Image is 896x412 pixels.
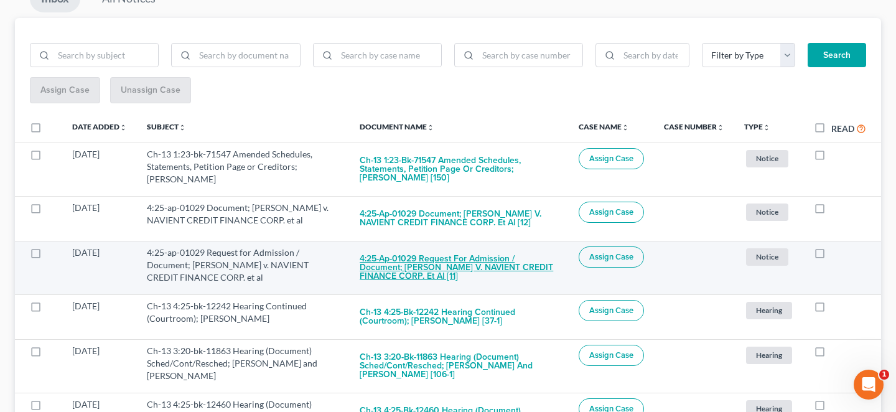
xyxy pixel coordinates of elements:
[589,207,633,217] span: Assign Case
[589,154,633,164] span: Assign Case
[579,148,644,169] button: Assign Case
[744,202,794,222] a: Notice
[579,300,644,321] button: Assign Case
[137,294,350,339] td: Ch-13 4:25-bk-12242 Hearing Continued (Courtroom); [PERSON_NAME]
[744,345,794,365] a: Hearing
[360,300,559,334] button: Ch-13 4:25-bk-12242 Hearing Continued (Courtroom); [PERSON_NAME] [37-1]
[62,339,137,393] td: [DATE]
[622,124,629,131] i: unfold_more
[854,370,884,400] iframe: Intercom live chat
[589,252,633,262] span: Assign Case
[746,347,792,363] span: Hearing
[195,44,299,67] input: Search by document name
[579,122,629,131] a: Case Nameunfold_more
[147,122,186,131] a: Subjectunfold_more
[763,124,770,131] i: unfold_more
[360,345,559,387] button: Ch-13 3:20-bk-11863 Hearing (Document) Sched/Cont/Resched; [PERSON_NAME] and [PERSON_NAME] [106-1]
[746,204,788,220] span: Notice
[478,44,582,67] input: Search by case number
[746,150,788,167] span: Notice
[589,306,633,316] span: Assign Case
[179,124,186,131] i: unfold_more
[137,339,350,393] td: Ch-13 3:20-bk-11863 Hearing (Document) Sched/Cont/Resched; [PERSON_NAME] and [PERSON_NAME]
[337,44,441,67] input: Search by case name
[360,246,559,289] button: 4:25-ap-01029 Request for Admission / Document; [PERSON_NAME] v. NAVIENT CREDIT FINANCE CORP. et ...
[831,122,854,135] label: Read
[579,202,644,223] button: Assign Case
[360,148,559,190] button: Ch-13 1:23-bk-71547 Amended Schedules, Statements, Petition Page or Creditors; [PERSON_NAME] [150]
[137,241,350,294] td: 4:25-ap-01029 Request for Admission / Document; [PERSON_NAME] v. NAVIENT CREDIT FINANCE CORP. et al
[717,124,724,131] i: unfold_more
[360,202,559,235] button: 4:25-ap-01029 Document; [PERSON_NAME] v. NAVIENT CREDIT FINANCE CORP. et al [12]
[72,122,127,131] a: Date Addedunfold_more
[137,196,350,241] td: 4:25-ap-01029 Document; [PERSON_NAME] v. NAVIENT CREDIT FINANCE CORP. et al
[746,302,792,319] span: Hearing
[744,148,794,169] a: Notice
[137,143,350,196] td: Ch-13 1:23-bk-71547 Amended Schedules, Statements, Petition Page or Creditors; [PERSON_NAME]
[589,350,633,360] span: Assign Case
[360,122,434,131] a: Document Nameunfold_more
[619,44,689,67] input: Search by date
[664,122,724,131] a: Case Numberunfold_more
[879,370,889,380] span: 1
[746,248,788,265] span: Notice
[62,294,137,339] td: [DATE]
[579,246,644,268] button: Assign Case
[579,345,644,366] button: Assign Case
[119,124,127,131] i: unfold_more
[744,122,770,131] a: Typeunfold_more
[427,124,434,131] i: unfold_more
[744,300,794,321] a: Hearing
[54,44,158,67] input: Search by subject
[808,43,866,68] button: Search
[62,143,137,196] td: [DATE]
[62,196,137,241] td: [DATE]
[62,241,137,294] td: [DATE]
[744,246,794,267] a: Notice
